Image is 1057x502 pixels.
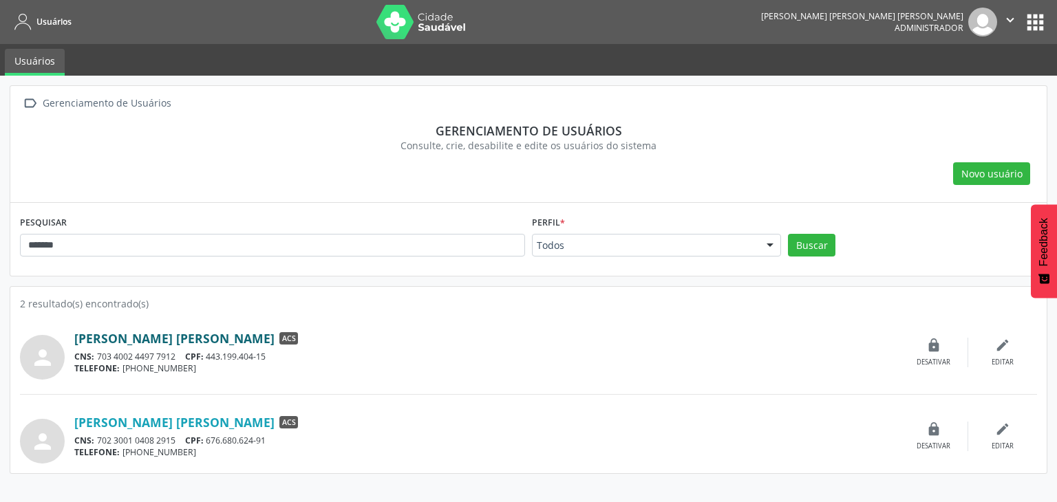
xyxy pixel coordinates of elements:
i: edit [995,338,1010,353]
button: Novo usuário [953,162,1030,186]
i: person [30,345,55,370]
span: CPF: [185,351,204,362]
a: [PERSON_NAME] [PERSON_NAME] [74,415,275,430]
span: Novo usuário [961,166,1023,181]
i:  [20,94,40,113]
a:  Gerenciamento de Usuários [20,94,173,113]
i: edit [995,422,1010,437]
span: Feedback [1038,218,1050,266]
i: person [30,429,55,454]
div: Desativar [917,358,950,367]
div: Editar [992,358,1014,367]
button: Feedback - Mostrar pesquisa [1031,204,1057,298]
span: ACS [279,332,298,345]
div: 2 resultado(s) encontrado(s) [20,296,1037,311]
img: img [968,8,997,36]
button:  [997,8,1023,36]
div: 703 4002 4497 7912 443.199.404-15 [74,351,899,362]
div: [PHONE_NUMBER] [74,446,899,458]
span: TELEFONE: [74,446,120,458]
div: Gerenciamento de usuários [30,123,1027,138]
a: Usuários [5,49,65,76]
i: lock [926,422,941,437]
label: PESQUISAR [20,212,67,234]
div: 702 3001 0408 2915 676.680.624-91 [74,435,899,446]
span: ACS [279,416,298,428]
span: Todos [537,239,753,252]
i: lock [926,338,941,353]
i:  [1003,12,1018,28]
span: Usuários [36,16,72,28]
button: Buscar [788,234,835,257]
span: CPF: [185,435,204,446]
span: TELEFONE: [74,362,120,374]
div: [PHONE_NUMBER] [74,362,899,374]
div: Consulte, crie, desabilite e edite os usuários do sistema [30,138,1027,153]
div: Desativar [917,441,950,451]
button: apps [1023,10,1047,34]
span: CNS: [74,435,94,446]
label: Perfil [532,212,565,234]
div: Gerenciamento de Usuários [40,94,173,113]
a: Usuários [10,10,72,33]
div: [PERSON_NAME] [PERSON_NAME] [PERSON_NAME] [761,10,963,22]
div: Editar [992,441,1014,451]
span: Administrador [895,22,963,34]
a: [PERSON_NAME] [PERSON_NAME] [74,331,275,346]
span: CNS: [74,351,94,362]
